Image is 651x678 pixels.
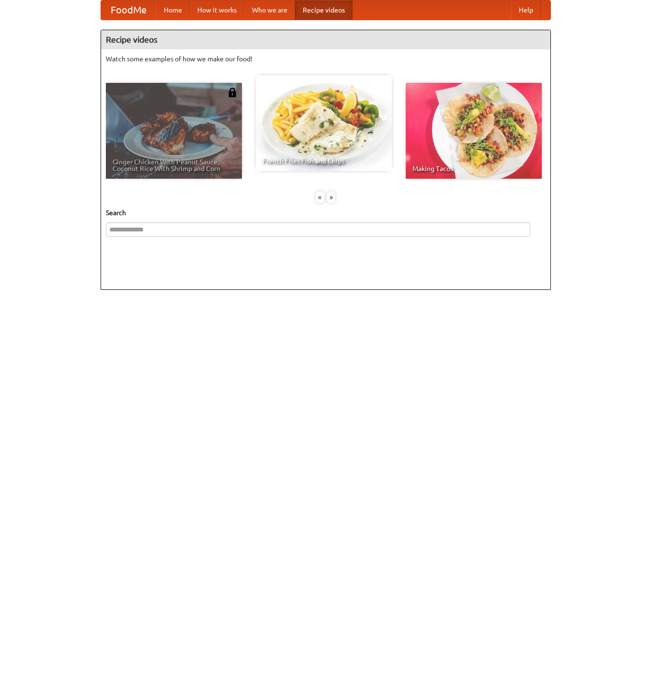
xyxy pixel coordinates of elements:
[327,191,335,203] div: »
[106,54,546,64] p: Watch some examples of how we make our food!
[316,191,324,203] div: «
[295,0,353,20] a: Recipe videos
[106,208,546,218] h5: Search
[101,30,550,49] h4: Recipe videos
[412,165,535,172] span: Making Tacos
[244,0,295,20] a: Who we are
[256,75,392,171] a: French Fries Fish and Chips
[156,0,190,20] a: Home
[263,158,385,164] span: French Fries Fish and Chips
[101,0,156,20] a: FoodMe
[406,83,542,179] a: Making Tacos
[511,0,541,20] a: Help
[228,88,237,97] img: 483408.png
[190,0,244,20] a: How it works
